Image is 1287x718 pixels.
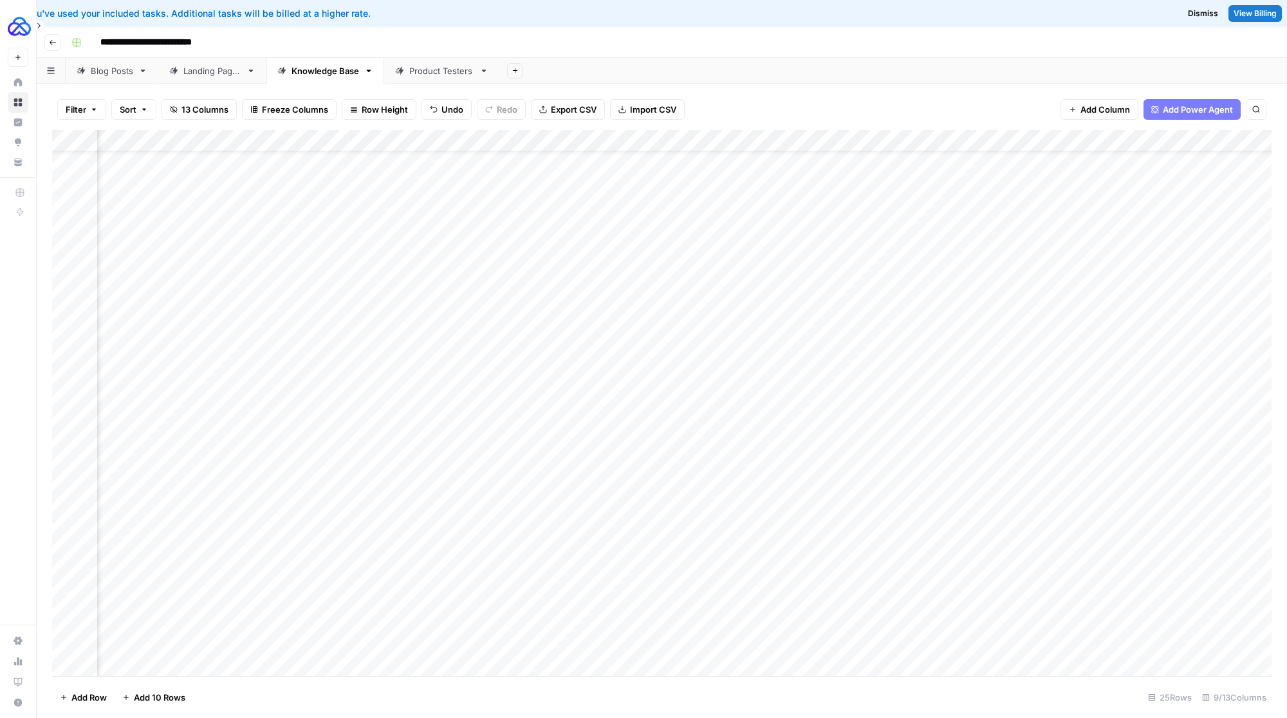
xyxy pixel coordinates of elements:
[262,103,328,116] span: Freeze Columns
[8,112,28,133] a: Insights
[610,99,685,120] button: Import CSV
[342,99,416,120] button: Row Height
[115,687,193,708] button: Add 10 Rows
[111,99,156,120] button: Sort
[292,64,359,77] div: Knowledge Base
[1163,103,1233,116] span: Add Power Agent
[71,691,107,704] span: Add Row
[266,58,384,84] a: Knowledge Base
[1060,99,1138,120] button: Add Column
[8,692,28,713] button: Help + Support
[120,103,136,116] span: Sort
[162,99,237,120] button: 13 Columns
[66,103,86,116] span: Filter
[497,103,517,116] span: Redo
[8,10,28,43] button: Workspace: AUQ
[477,99,526,120] button: Redo
[1188,8,1218,19] span: Dismiss
[630,103,676,116] span: Import CSV
[134,691,185,704] span: Add 10 Rows
[10,7,774,20] div: You've used your included tasks. Additional tasks will be billed at a higher rate.
[8,672,28,692] a: Learning Hub
[384,58,499,84] a: Product Testers
[91,64,133,77] div: Blog Posts
[1228,5,1282,22] a: View Billing
[181,103,228,116] span: 13 Columns
[242,99,337,120] button: Freeze Columns
[8,630,28,651] a: Settings
[8,152,28,173] a: Your Data
[551,103,597,116] span: Export CSV
[8,132,28,153] a: Opportunities
[441,103,463,116] span: Undo
[409,64,474,77] div: Product Testers
[158,58,266,84] a: Landing Pages
[421,99,472,120] button: Undo
[1234,8,1277,19] span: View Billing
[8,15,31,38] img: AUQ Logo
[1080,103,1130,116] span: Add Column
[183,64,241,77] div: Landing Pages
[1183,5,1223,22] button: Dismiss
[66,58,158,84] a: Blog Posts
[1197,687,1272,708] div: 9/13 Columns
[8,651,28,672] a: Usage
[1143,687,1197,708] div: 25 Rows
[8,92,28,113] a: Browse
[362,103,408,116] span: Row Height
[52,687,115,708] button: Add Row
[531,99,605,120] button: Export CSV
[1143,99,1241,120] button: Add Power Agent
[57,99,106,120] button: Filter
[8,72,28,93] a: Home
